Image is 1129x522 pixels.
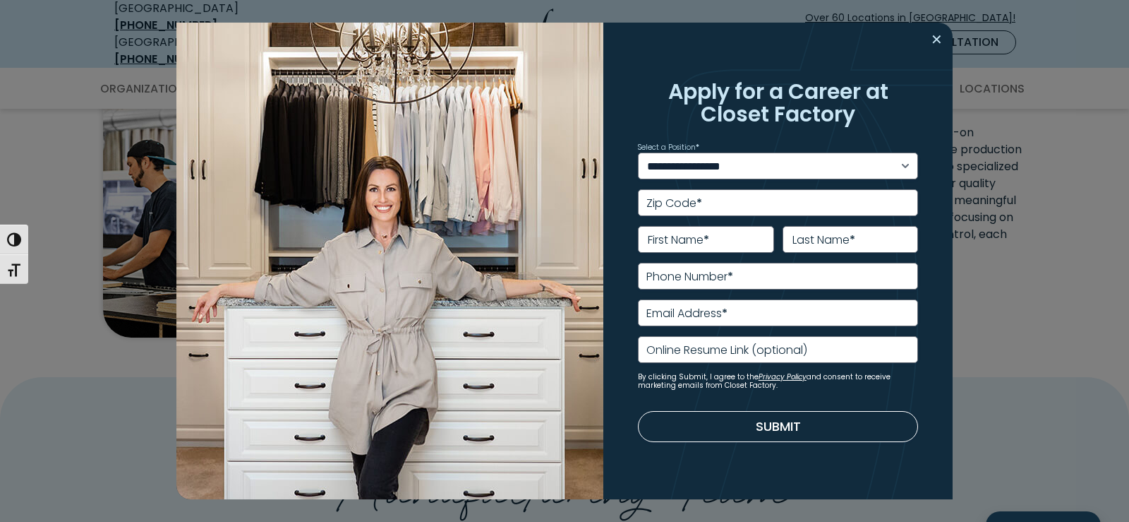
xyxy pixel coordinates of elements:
label: Last Name [792,235,855,246]
label: Select a Position [638,144,699,151]
label: Online Resume Link (optional) [646,345,807,356]
a: Privacy Policy [759,372,807,382]
small: By clicking Submit, I agree to the and consent to receive marketing emails from Closet Factory. [638,373,919,390]
button: Close modal [926,28,947,51]
label: Zip Code [646,198,702,209]
button: Submit [638,411,919,442]
label: First Name [648,235,709,246]
img: Closet Factory Employee [176,23,603,499]
span: Apply for a Career at Closet Factory [668,76,888,129]
label: Email Address [646,308,727,319]
label: Phone Number [646,271,733,283]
